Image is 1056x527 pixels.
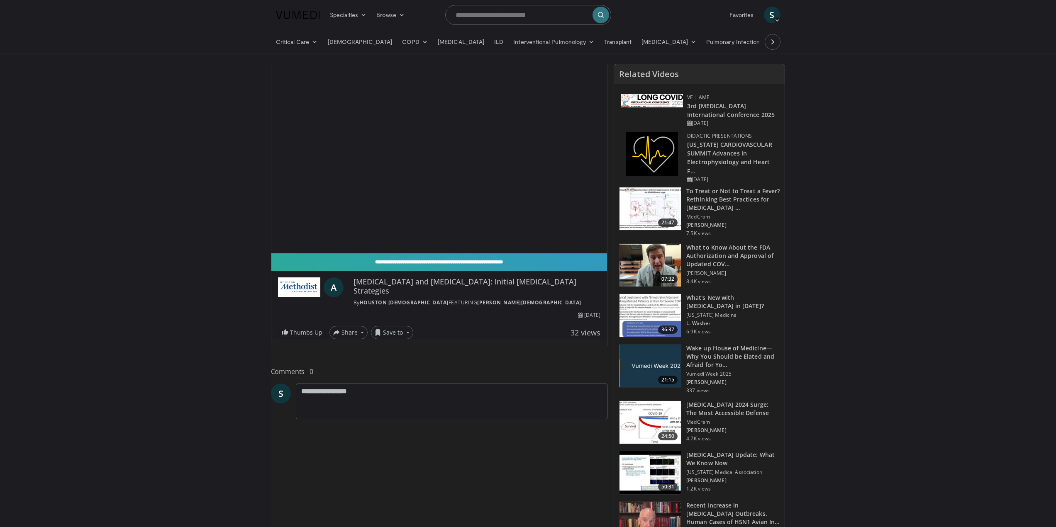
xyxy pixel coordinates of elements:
[637,34,701,50] a: [MEDICAL_DATA]
[371,326,413,339] button: Save to
[687,132,778,140] div: Didactic Presentations
[687,141,772,175] a: [US_STATE] CARDIOVASCULAR SUMMIT Advances in Electrophysiology and Heart F…
[621,94,683,107] img: a2792a71-925c-4fc2-b8ef-8d1b21aec2f7.png.150x105_q85_autocrop_double_scale_upscale_version-0.2.jpg
[397,34,433,50] a: COPD
[687,176,778,183] div: [DATE]
[278,326,326,339] a: Thumbs Up
[686,371,780,377] p: Vumedi Week 2025
[687,102,775,119] a: 3rd [MEDICAL_DATA] International Conference 2025
[658,376,678,384] span: 21:15
[724,7,759,23] a: Favorites
[686,419,780,425] p: MedCram
[619,451,780,495] a: 50:31 [MEDICAL_DATA] Update: What We Know Now [US_STATE] Medical Association [PERSON_NAME] 1.2K v...
[687,94,710,101] a: VE | AME
[371,7,410,23] a: Browse
[324,277,344,297] a: A
[278,277,320,297] img: Houston Methodist
[686,320,780,327] p: L. Washer
[686,278,711,285] p: 8.4K views
[619,243,780,287] a: 07:32 What to Know About the FDA Authorization and Approval of Updated COV… [PERSON_NAME] 8.4K views
[619,451,681,494] img: 19a428b5-5656-4318-a23a-026ddc9b227b.150x105_q85_crop-smart_upscale.jpg
[323,34,397,50] a: [DEMOGRAPHIC_DATA]
[658,432,678,440] span: 24:50
[686,427,780,434] p: [PERSON_NAME]
[686,312,780,318] p: [US_STATE] Medicine
[325,7,372,23] a: Specialties
[599,34,637,50] a: Transplant
[686,328,711,335] p: 6.9K views
[271,384,291,403] a: S
[686,270,780,277] p: [PERSON_NAME]
[445,5,611,25] input: Search topics, interventions
[619,344,780,394] a: 21:15 Wake up House of Medicine—Why You Should be Elated and Afraid for Yo… Vumedi Week 2025 [PER...
[658,219,678,227] span: 21:47
[658,325,678,334] span: 36:37
[619,345,681,388] img: f302a613-4137-484c-b785-d9f4af40bf5c.jpg.150x105_q85_crop-smart_upscale.jpg
[477,299,581,306] a: [PERSON_NAME][DEMOGRAPHIC_DATA]
[686,387,710,394] p: 337 views
[686,222,780,228] p: [PERSON_NAME]
[360,299,449,306] a: Houston [DEMOGRAPHIC_DATA]
[764,7,780,23] a: S
[619,187,681,231] img: 17417671-29c8-401a-9d06-236fa126b08d.150x105_q85_crop-smart_upscale.jpg
[271,366,608,377] span: Comments 0
[686,379,780,386] p: [PERSON_NAME]
[658,275,678,283] span: 07:32
[271,64,607,253] video-js: Video Player
[619,187,780,237] a: 21:47 To Treat or Not to Treat a Fever? Rethinking Best Practices for [MEDICAL_DATA] … MedCram [P...
[489,34,508,50] a: ILD
[686,486,711,492] p: 1.2K views
[686,477,780,484] p: [PERSON_NAME]
[619,401,681,444] img: e061ce18-75ad-465c-af8e-059c67850b5a.150x105_q85_crop-smart_upscale.jpg
[578,311,600,319] div: [DATE]
[619,244,681,287] img: a1e50555-b2fd-4845-bfdc-3eac51376964.150x105_q85_crop-smart_upscale.jpg
[276,11,320,19] img: VuMedi Logo
[686,435,711,442] p: 4.7K views
[271,34,323,50] a: Critical Care
[686,187,780,212] h3: To Treat or Not to Treat a Fever? Rethinking Best Practices for [MEDICAL_DATA] …
[686,451,780,467] h3: [MEDICAL_DATA] Update: What We Know Now
[687,119,778,127] div: [DATE]
[686,243,780,268] h3: What to Know About the FDA Authorization and Approval of Updated COV…
[686,401,780,417] h3: [MEDICAL_DATA] 2024 Surge: The Most Accessible Defense
[354,277,601,295] h4: [MEDICAL_DATA] and [MEDICAL_DATA]: Initial [MEDICAL_DATA] Strategies
[329,326,368,339] button: Share
[354,299,601,306] div: By FEATURING
[619,294,681,337] img: e6ac19ea-06ec-4e73-bb2e-8837b1071482.150x105_q85_crop-smart_upscale.jpg
[508,34,599,50] a: Interventional Pulmonology
[433,34,489,50] a: [MEDICAL_DATA]
[686,294,780,310] h3: What's New with [MEDICAL_DATA] in [DATE]?
[658,483,678,491] span: 50:31
[619,401,780,444] a: 24:50 [MEDICAL_DATA] 2024 Surge: The Most Accessible Defense MedCram [PERSON_NAME] 4.7K views
[571,328,600,338] span: 32 views
[619,294,780,338] a: 36:37 What's New with [MEDICAL_DATA] in [DATE]? [US_STATE] Medicine L. Washer 6.9K views
[686,214,780,220] p: MedCram
[686,230,711,237] p: 7.5K views
[686,344,780,369] h3: Wake up House of Medicine—Why You Should be Elated and Afraid for Yo…
[701,34,773,50] a: Pulmonary Infection
[619,69,679,79] h4: Related Videos
[686,501,780,526] h3: Recent Increase in [MEDICAL_DATA] Outbreaks, Human Cases of H5N1 Avian In…
[686,469,780,476] p: [US_STATE] Medical Association
[626,132,678,176] img: 1860aa7a-ba06-47e3-81a4-3dc728c2b4cf.png.150x105_q85_autocrop_double_scale_upscale_version-0.2.png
